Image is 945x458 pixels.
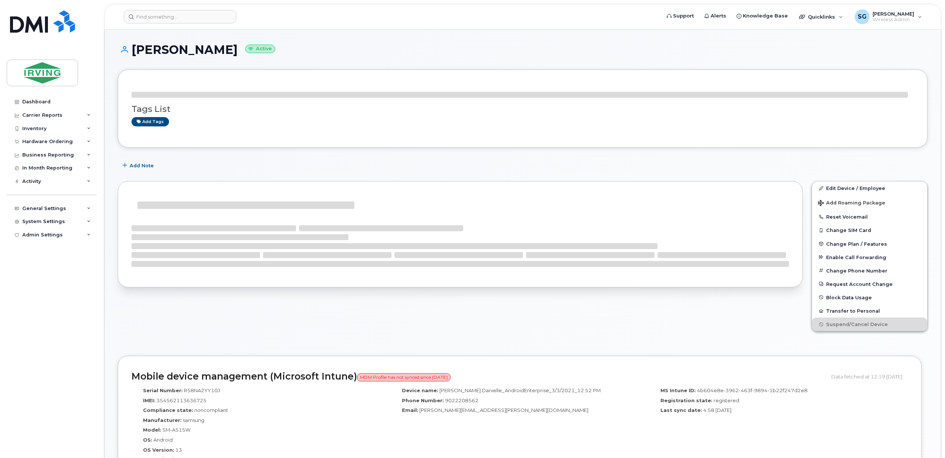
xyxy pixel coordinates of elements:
[812,264,927,277] button: Change Phone Number
[439,387,601,393] span: [PERSON_NAME].Danielle_AndroidEnterprise_3/3/2021_12:52 PM
[118,43,928,56] h1: [PERSON_NAME]
[143,387,183,394] label: Serial Number:
[812,223,927,237] button: Change SIM Card
[143,426,161,433] label: Model:
[162,427,191,433] span: SM-A515W
[812,304,927,317] button: Transfer to Personal
[118,159,160,172] button: Add Note
[131,104,914,114] h3: Tags List
[826,322,888,327] span: Suspend/Cancel Device
[183,417,204,423] span: samsung
[703,407,731,413] span: 4:58 [DATE]
[402,387,438,394] label: Device name:
[245,45,275,53] small: Active
[357,373,451,381] span: MDM Profile has not synced since [DATE]
[818,200,885,207] span: Add Roaming Package
[143,397,155,404] label: IMEI:
[697,387,808,393] span: 4b604e8e-3962-463f-9894-1b22f247d2e8
[131,117,169,126] a: Add tags
[143,446,174,454] label: OS Version:
[812,317,927,331] button: Suspend/Cancel Device
[826,241,887,246] span: Change Plan / Features
[812,251,927,264] button: Enable Call Forwarding
[812,237,927,251] button: Change Plan / Features
[194,407,228,413] span: noncompliant
[812,195,927,210] button: Add Roaming Package
[812,277,927,291] button: Request Account Change
[143,407,193,414] label: Compliance state:
[175,447,182,453] span: 13
[130,162,154,169] span: Add Note
[714,397,739,403] span: registered
[812,181,927,195] a: Edit Device / Employee
[812,291,927,304] button: Block Data Usage
[143,417,182,424] label: Manufacturer:
[660,387,696,394] label: MS Intune ID:
[445,397,478,403] span: 9022208562
[831,370,908,384] div: Data fetched at 12:19 [DATE]
[660,407,702,414] label: Last sync date:
[660,397,712,404] label: Registration state:
[812,210,927,223] button: Reset Voicemail
[153,437,173,443] span: Android
[143,436,152,444] label: OS:
[184,387,220,393] span: R58NA2YY10J
[402,407,418,414] label: Email:
[402,397,444,404] label: Phone Number:
[419,407,588,413] span: [PERSON_NAME][EMAIL_ADDRESS][PERSON_NAME][DOMAIN_NAME]
[826,254,886,260] span: Enable Call Forwarding
[131,371,826,382] h2: Mobile device management (Microsoft Intune)
[156,397,207,403] span: 354562113636725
